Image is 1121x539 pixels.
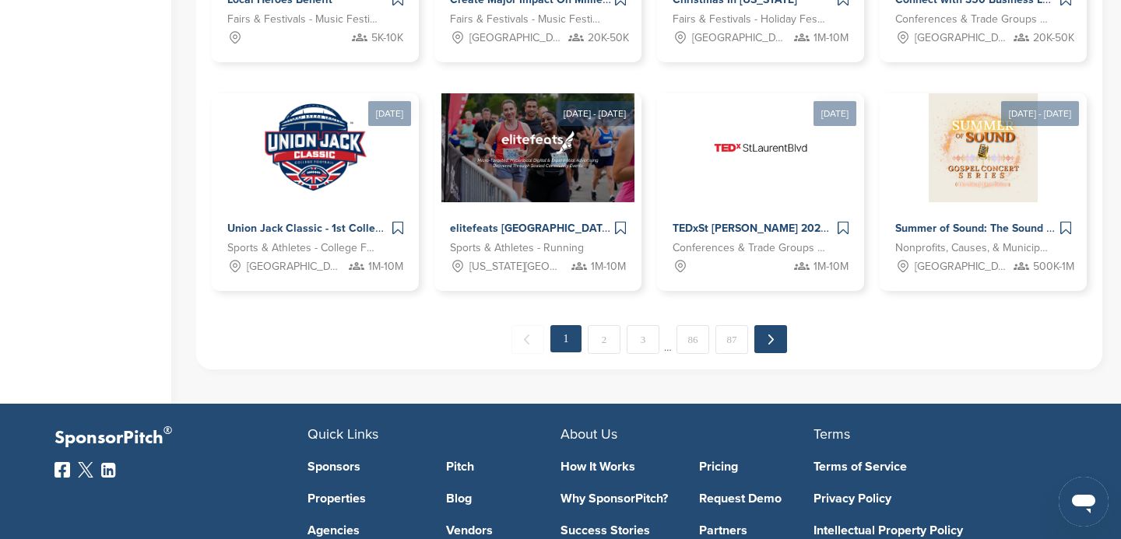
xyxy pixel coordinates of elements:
[550,325,582,352] em: 1
[212,68,419,291] a: [DATE] Sponsorpitch & Union Jack Classic - 1st College Football Game at [GEOGRAPHIC_DATA] Sports ...
[446,492,561,505] a: Blog
[929,93,1038,202] img: Sponsorpitch &
[1033,30,1074,47] span: 20K-50K
[692,30,787,47] span: [GEOGRAPHIC_DATA], [GEOGRAPHIC_DATA]
[588,325,620,354] a: 2
[1059,477,1109,527] iframe: Botón para iniciar la ventana de mensajería
[880,68,1087,291] a: [DATE] - [DATE] Sponsorpitch & Summer of Sound: The Sound That Unites Nonprofits, Causes, & Munic...
[446,460,561,473] a: Pitch
[469,258,564,275] span: [US_STATE][GEOGRAPHIC_DATA], [GEOGRAPHIC_DATA]
[368,101,411,126] div: [DATE]
[699,460,814,473] a: Pricing
[814,101,856,126] div: [DATE]
[591,258,626,275] span: 1M-10M
[699,492,814,505] a: Request Demo
[469,30,564,47] span: [GEOGRAPHIC_DATA], [GEOGRAPHIC_DATA]
[915,30,1010,47] span: [GEOGRAPHIC_DATA]
[371,30,403,47] span: 5K-10K
[706,93,815,202] img: Sponsorpitch &
[895,222,1105,235] span: Summer of Sound: The Sound That Unites
[227,222,592,235] span: Union Jack Classic - 1st College Football Game at [GEOGRAPHIC_DATA]
[895,240,1048,257] span: Nonprofits, Causes, & Municipalities - Homelessness
[1001,101,1079,126] div: [DATE] - [DATE]
[511,325,544,354] span: ← Previous
[450,222,842,235] span: elitefeats [GEOGRAPHIC_DATA], [GEOGRAPHIC_DATA] and Northeast Events
[163,421,172,440] span: ®
[54,462,70,478] img: Facebook
[814,524,1043,537] a: Intellectual Property Policy
[814,258,849,275] span: 1M-10M
[814,460,1043,473] a: Terms of Service
[560,492,676,505] a: Why SponsorPitch?
[676,325,709,354] a: 86
[627,325,659,354] a: 3
[368,258,403,275] span: 1M-10M
[895,11,1048,28] span: Conferences & Trade Groups - Technology
[673,240,825,257] span: Conferences & Trade Groups - Entertainment
[588,30,629,47] span: 20K-50K
[754,325,787,353] a: Next →
[307,460,423,473] a: Sponsors
[556,101,634,126] div: [DATE] - [DATE]
[673,11,825,28] span: Fairs & Festivals - Holiday Festival
[915,258,1010,275] span: [GEOGRAPHIC_DATA], [GEOGRAPHIC_DATA]
[434,68,641,291] a: [DATE] - [DATE] Sponsorpitch & elitefeats [GEOGRAPHIC_DATA], [GEOGRAPHIC_DATA] and Northeast Even...
[78,462,93,478] img: Twitter
[814,30,849,47] span: 1M-10M
[1033,258,1074,275] span: 500K-1M
[227,240,380,257] span: Sports & Athletes - College Football Bowl Games
[814,492,1043,505] a: Privacy Policy
[307,524,423,537] a: Agencies
[560,460,676,473] a: How It Works
[261,93,370,202] img: Sponsorpitch &
[814,425,850,443] span: Terms
[450,11,603,28] span: Fairs & Festivals - Music Festival
[227,11,380,28] span: Fairs & Festivals - Music Festival
[560,425,617,443] span: About Us
[446,524,561,537] a: Vendors
[54,427,307,450] p: SponsorPitch
[441,93,635,202] img: Sponsorpitch &
[715,325,748,354] a: 87
[664,325,672,353] span: …
[307,492,423,505] a: Properties
[560,524,676,537] a: Success Stories
[247,258,342,275] span: [GEOGRAPHIC_DATA]
[657,68,864,291] a: [DATE] Sponsorpitch & TEDxSt [PERSON_NAME] 2026 ([GEOGRAPHIC_DATA], [GEOGRAPHIC_DATA]) – Let’s Cr...
[699,524,814,537] a: Partners
[307,425,378,443] span: Quick Links
[450,240,584,257] span: Sports & Athletes - Running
